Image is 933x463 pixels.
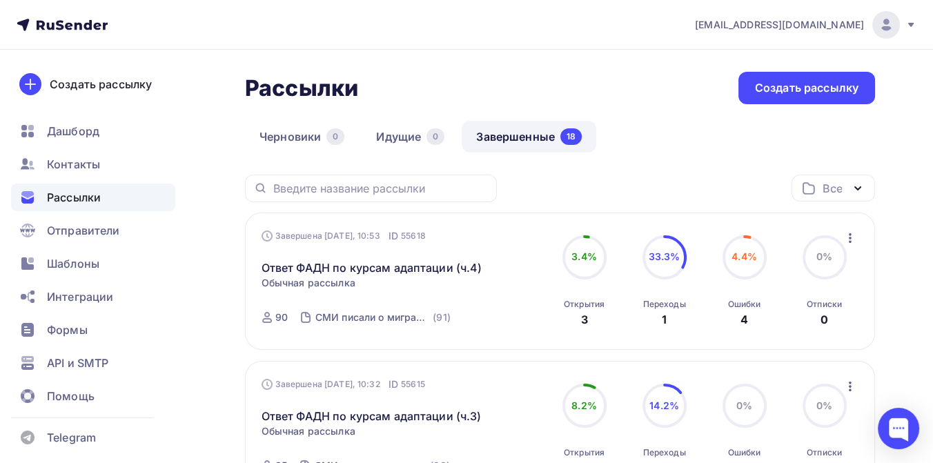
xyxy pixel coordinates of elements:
[47,355,108,371] span: API и SMTP
[245,121,359,152] a: Черновики0
[47,429,96,446] span: Telegram
[262,424,355,438] span: Обычная рассылка
[262,229,426,243] div: Завершена [DATE], 10:53
[792,175,875,201] button: Все
[560,128,582,145] div: 18
[426,128,444,145] div: 0
[649,250,680,262] span: 33.3%
[47,255,99,272] span: Шаблоны
[262,408,482,424] a: Ответ ФАДН по курсам адаптации (ч.3)
[389,229,398,243] span: ID
[462,121,596,152] a: Завершенные18
[571,400,597,411] span: 8.2%
[314,306,452,328] a: СМИ писали о мигрантах (ч. 4) (91)
[47,123,99,139] span: Дашборд
[47,322,88,338] span: Формы
[433,311,451,324] div: (91)
[816,250,832,262] span: 0%
[807,447,842,458] div: Отписки
[736,400,752,411] span: 0%
[262,377,425,391] div: Завершена [DATE], 10:32
[740,311,748,328] div: 4
[11,250,175,277] a: Шаблоны
[50,76,152,92] div: Создать рассылку
[275,311,288,324] div: 90
[326,128,344,145] div: 0
[401,229,426,243] span: 55618
[823,180,842,197] div: Все
[11,150,175,178] a: Контакты
[401,377,425,391] span: 55615
[728,447,761,458] div: Ошибки
[642,447,685,458] div: Переходы
[11,217,175,244] a: Отправители
[755,80,858,96] div: Создать рассылку
[731,250,757,262] span: 4.4%
[362,121,459,152] a: Идущие0
[728,299,761,310] div: Ошибки
[273,181,489,196] input: Введите название рассылки
[47,222,120,239] span: Отправители
[807,299,842,310] div: Отписки
[821,311,828,328] div: 0
[580,311,587,328] div: 3
[642,299,685,310] div: Переходы
[245,75,358,102] h2: Рассылки
[47,388,95,404] span: Помощь
[649,400,679,411] span: 14.2%
[564,447,605,458] div: Открытия
[315,311,430,324] div: СМИ писали о мигрантах (ч. 4)
[11,184,175,211] a: Рассылки
[47,156,100,173] span: Контакты
[662,311,667,328] div: 1
[262,259,482,276] a: Ответ ФАДН по курсам адаптации (ч.4)
[571,250,597,262] span: 3.4%
[695,18,864,32] span: [EMAIL_ADDRESS][DOMAIN_NAME]
[564,299,605,310] div: Открытия
[11,316,175,344] a: Формы
[11,117,175,145] a: Дашборд
[47,288,113,305] span: Интеграции
[389,377,398,391] span: ID
[695,11,916,39] a: [EMAIL_ADDRESS][DOMAIN_NAME]
[47,189,101,206] span: Рассылки
[816,400,832,411] span: 0%
[262,276,355,290] span: Обычная рассылка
